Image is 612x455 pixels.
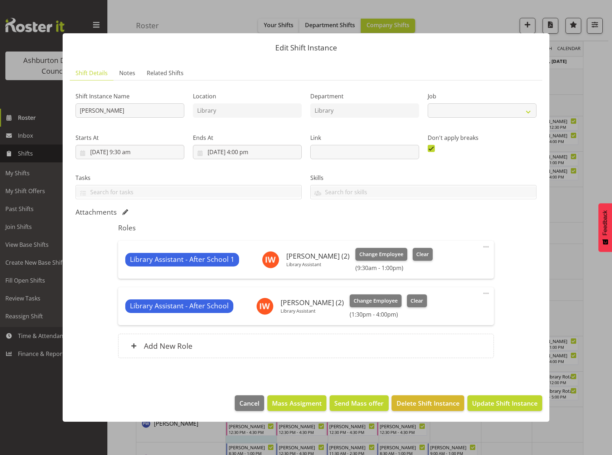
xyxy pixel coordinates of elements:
p: Library Assistant [286,261,350,267]
span: Send Mass offer [334,398,384,408]
h6: (9:30am - 1:00pm) [355,264,433,271]
span: Related Shifts [147,69,184,77]
h6: Add New Role [144,341,193,351]
input: Click to select... [76,145,184,159]
button: Delete Shift Instance [392,395,464,411]
label: Department [310,92,419,101]
input: Search for skills [311,186,536,197]
span: Change Employee [354,297,398,305]
label: Ends At [193,133,302,142]
span: Cancel [239,398,259,408]
span: Update Shift Instance [472,398,538,408]
span: Feedback [602,210,608,235]
h5: Roles [118,224,494,232]
span: Library Assistant - After School [130,301,229,311]
h6: (1:30pm - 4:00pm) [350,311,427,318]
label: Skills [310,173,536,182]
span: Clear [416,250,429,258]
span: Notes [119,69,135,77]
button: Clear [407,294,427,307]
input: Search for tasks [76,186,301,197]
h6: [PERSON_NAME] (2) [286,252,350,260]
img: isabel-wang-210368.jpg [256,298,273,315]
button: Change Employee [350,294,402,307]
input: Click to select... [193,145,302,159]
button: Clear [413,248,433,261]
h6: [PERSON_NAME] (2) [281,299,344,307]
span: Delete Shift Instance [397,398,460,408]
button: Cancel [235,395,264,411]
label: Link [310,133,419,142]
label: Job [428,92,536,101]
label: Tasks [76,173,302,182]
p: Library Assistant [281,308,344,314]
button: Update Shift Instance [467,395,542,411]
span: Shift Details [76,69,108,77]
label: Starts At [76,133,184,142]
label: Location [193,92,302,101]
button: Send Mass offer [330,395,388,411]
label: Don't apply breaks [428,133,536,142]
h5: Attachments [76,208,117,216]
span: Change Employee [359,250,403,258]
button: Mass Assigment [267,395,326,411]
button: Change Employee [355,248,407,261]
img: isabel-wang-210368.jpg [262,251,279,268]
input: Shift Instance Name [76,103,184,118]
p: Edit Shift Instance [70,44,542,52]
span: Mass Assigment [272,398,322,408]
button: Feedback - Show survey [598,203,612,252]
label: Shift Instance Name [76,92,184,101]
span: Library Assistant - After School 1 [130,254,234,265]
span: Clear [411,297,423,305]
